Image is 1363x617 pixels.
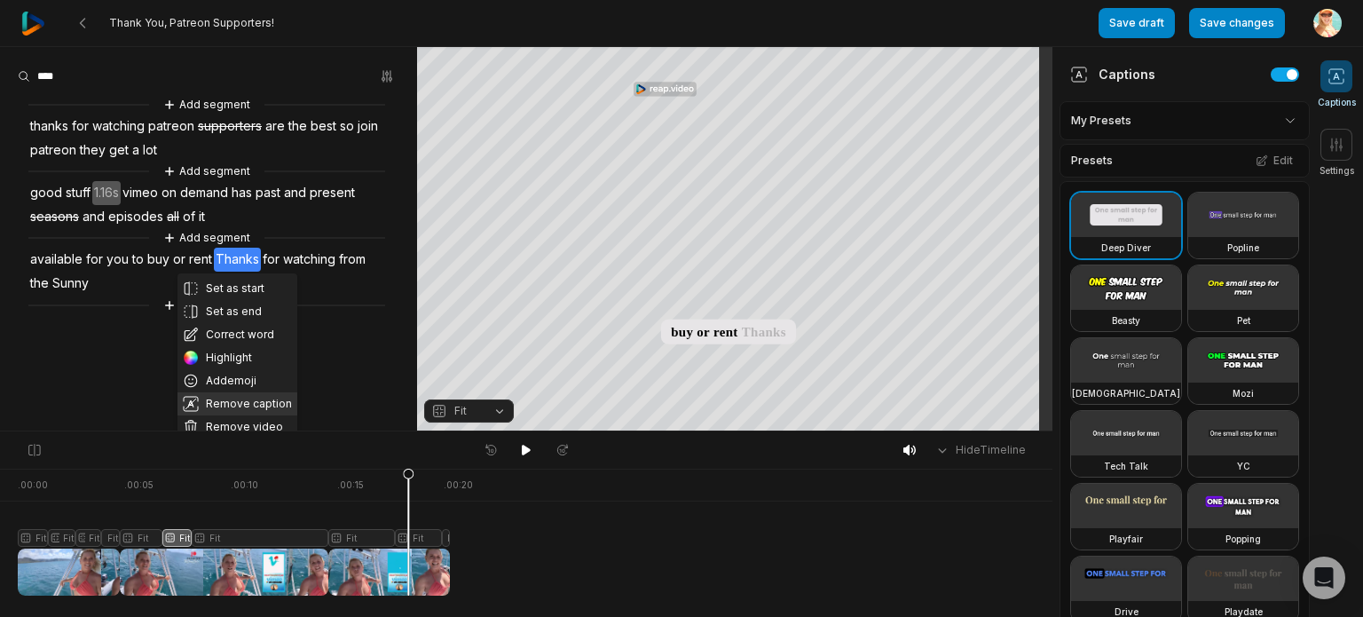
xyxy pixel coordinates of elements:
[28,138,78,162] span: patreon
[177,415,297,439] button: Remove video
[160,95,254,115] button: Add segment
[178,181,230,205] span: demand
[70,115,91,138] span: for
[141,138,159,162] span: lot
[160,228,254,248] button: Add segment
[107,138,130,162] span: get
[177,300,297,323] button: Set as end
[84,248,105,272] span: for
[121,181,160,205] span: vimeo
[337,248,367,272] span: from
[177,369,297,392] button: Addemoji
[64,181,92,205] span: stuff
[171,248,187,272] span: or
[81,205,106,229] span: and
[160,162,254,181] button: Add segment
[28,181,64,205] span: good
[309,115,338,138] span: best
[1227,241,1259,255] h3: Popline
[1318,60,1356,109] button: Captions
[28,272,51,296] span: the
[338,115,356,138] span: so
[28,115,70,138] span: thanks
[21,12,45,36] img: reap
[109,16,274,30] span: Thank You, Patreon Supporters!
[230,181,254,205] span: has
[214,248,261,272] span: Thanks
[130,138,141,162] span: a
[78,138,107,162] span: they
[146,248,171,272] span: buy
[308,181,357,205] span: present
[1303,557,1345,599] div: Open Intercom Messenger
[146,115,196,138] span: patreon
[264,115,287,138] span: are
[454,403,467,419] span: Fit
[177,392,297,415] button: Remove caption
[197,205,207,229] span: it
[1320,164,1354,178] span: Settings
[929,437,1031,463] button: HideTimeline
[254,181,282,205] span: past
[261,248,281,272] span: for
[356,115,380,138] span: join
[424,399,514,423] button: Fit
[1318,96,1356,109] span: Captions
[28,248,84,272] span: available
[282,181,308,205] span: and
[1250,149,1298,172] button: Edit
[1233,386,1254,400] h3: Mozi
[130,248,146,272] span: to
[1225,532,1261,546] h3: Popping
[1060,101,1310,140] div: My Presets
[1189,8,1285,38] button: Save changes
[160,296,254,315] button: Add segment
[177,277,297,300] button: Set as start
[105,248,130,272] span: you
[92,181,121,205] span: 1.16s
[181,205,197,229] span: of
[187,248,214,272] span: rent
[1099,8,1175,38] button: Save draft
[281,248,337,272] span: watching
[91,115,146,138] span: watching
[1060,144,1310,178] div: Presets
[1109,532,1143,546] h3: Playfair
[183,350,199,366] img: color_wheel.png
[1320,129,1354,178] button: Settings
[444,479,473,492] div: . 00:20
[28,205,81,229] span: seasons
[1237,313,1250,328] h3: Pet
[1072,386,1180,400] h3: [DEMOGRAPHIC_DATA]
[1070,65,1155,83] div: Captions
[196,115,264,138] span: supporters
[177,346,297,369] button: Highlight
[160,181,178,205] span: on
[1101,241,1151,255] h3: Deep Diver
[165,205,181,229] span: all
[1104,459,1148,473] h3: Tech Talk
[51,272,91,296] span: Sunny
[1112,313,1140,328] h3: Beasty
[177,323,297,346] button: Correct word
[287,115,309,138] span: the
[1237,459,1250,473] h3: YC
[106,205,165,229] span: episodes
